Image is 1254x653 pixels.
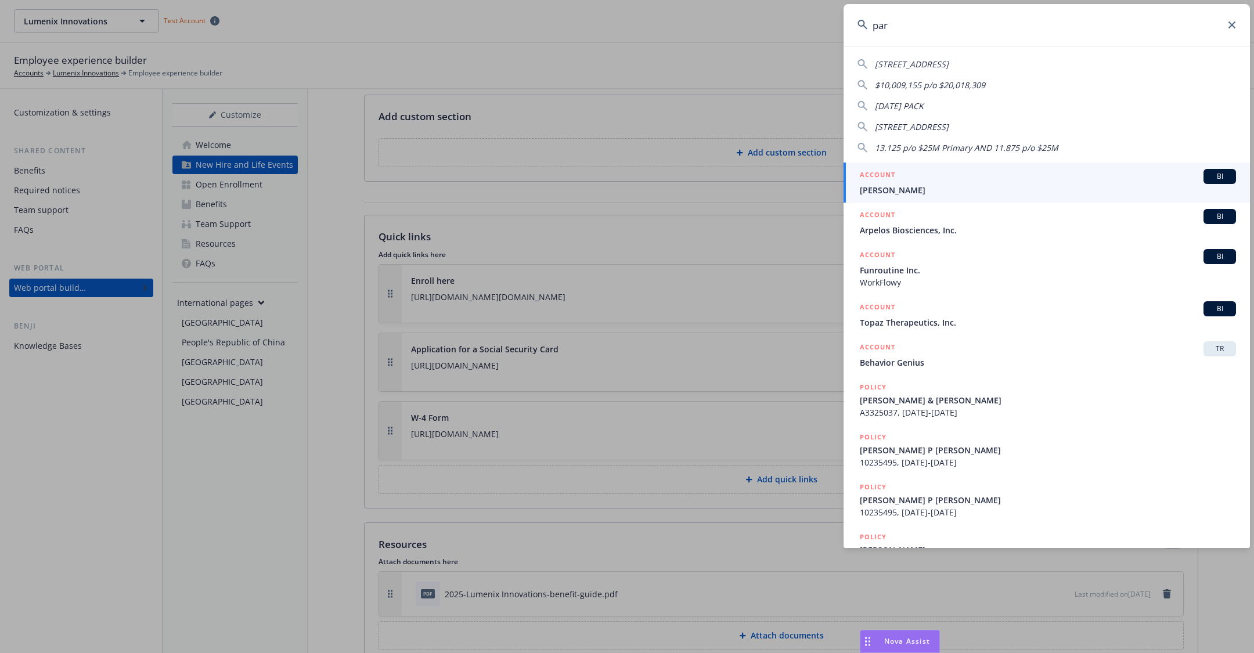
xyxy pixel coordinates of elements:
span: [STREET_ADDRESS] [875,59,949,70]
span: TR [1208,344,1231,354]
h5: ACCOUNT [860,249,895,263]
span: BI [1208,304,1231,314]
h5: POLICY [860,481,887,493]
span: Arpelos Biosciences, Inc. [860,224,1236,236]
h5: ACCOUNT [860,301,895,315]
h5: ACCOUNT [860,341,895,355]
a: POLICY[PERSON_NAME] P [PERSON_NAME]10235495, [DATE]-[DATE] [844,425,1250,475]
span: 13.125 p/o $25M Primary AND 11.875 p/o $25M [875,142,1058,153]
a: ACCOUNTBITopaz Therapeutics, Inc. [844,295,1250,335]
span: 10235495, [DATE]-[DATE] [860,506,1236,518]
span: Funroutine Inc. [860,264,1236,276]
span: Nova Assist [884,636,930,646]
a: ACCOUNTBIArpelos Biosciences, Inc. [844,203,1250,243]
span: [PERSON_NAME] P [PERSON_NAME] [860,494,1236,506]
span: [PERSON_NAME] [860,184,1236,196]
h5: POLICY [860,431,887,443]
div: Drag to move [860,630,875,652]
a: POLICY[PERSON_NAME] & [PERSON_NAME]A3325037, [DATE]-[DATE] [844,375,1250,425]
span: BI [1208,211,1231,222]
span: WorkFlowy [860,276,1236,288]
span: A3325037, [DATE]-[DATE] [860,406,1236,419]
h5: POLICY [860,381,887,393]
a: ACCOUNTTRBehavior Genius [844,335,1250,375]
span: BI [1208,171,1231,182]
h5: POLICY [860,531,887,543]
span: [PERSON_NAME] P [PERSON_NAME] [860,444,1236,456]
a: ACCOUNTBIFunroutine Inc.WorkFlowy [844,243,1250,295]
span: 10235495, [DATE]-[DATE] [860,456,1236,468]
h5: ACCOUNT [860,209,895,223]
a: POLICY[PERSON_NAME] P [PERSON_NAME]10235495, [DATE]-[DATE] [844,475,1250,525]
a: ACCOUNTBI[PERSON_NAME] [844,163,1250,203]
h5: ACCOUNT [860,169,895,183]
span: [STREET_ADDRESS] [875,121,949,132]
span: [PERSON_NAME] & [PERSON_NAME] [860,394,1236,406]
span: Behavior Genius [860,356,1236,369]
span: [PERSON_NAME] [860,544,1236,556]
a: POLICY[PERSON_NAME] [844,525,1250,575]
input: Search... [844,4,1250,46]
span: [DATE] PACK [875,100,924,111]
span: BI [1208,251,1231,262]
span: $10,009,155 p/o $20,018,309 [875,80,985,91]
span: Topaz Therapeutics, Inc. [860,316,1236,329]
button: Nova Assist [860,630,940,653]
